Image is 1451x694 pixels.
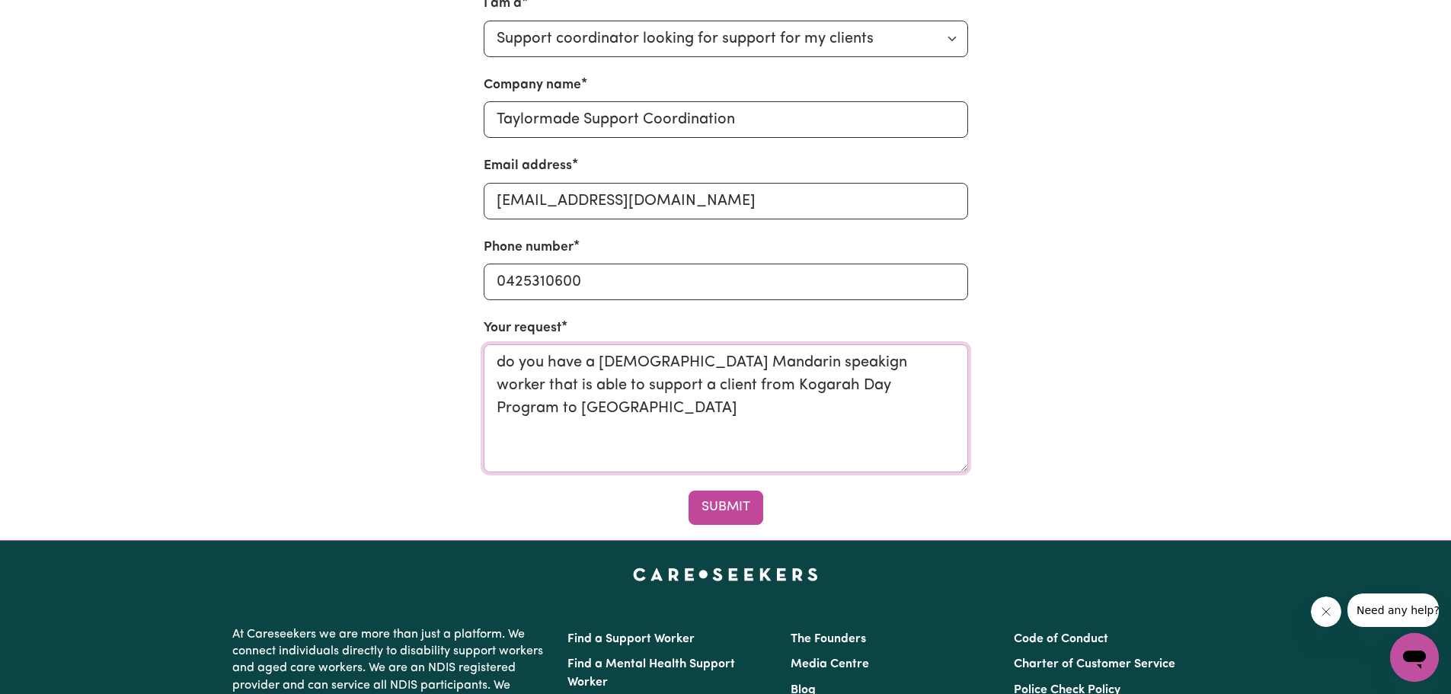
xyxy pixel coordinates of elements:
iframe: Close message [1311,596,1341,627]
label: Email address [484,156,572,176]
input: Your company name [484,101,968,138]
label: Your request [484,318,561,338]
label: Phone number [484,238,574,257]
a: Careseekers home page [633,568,818,580]
iframe: Message from company [1347,593,1439,627]
a: Charter of Customer Service [1014,658,1175,670]
input: Your phone number [484,264,968,300]
a: Find a Mental Health Support Worker [567,658,735,689]
button: Submit [689,491,763,524]
textarea: do you have a [DEMOGRAPHIC_DATA] Mandarin speakign worker that is able to support a client from K... [484,344,968,472]
input: Your email address [484,183,968,219]
iframe: Button to launch messaging window [1390,633,1439,682]
a: Find a Support Worker [567,633,695,645]
span: Need any help? [9,11,92,23]
a: The Founders [791,633,866,645]
a: Code of Conduct [1014,633,1108,645]
a: Media Centre [791,658,869,670]
label: Company name [484,75,581,95]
